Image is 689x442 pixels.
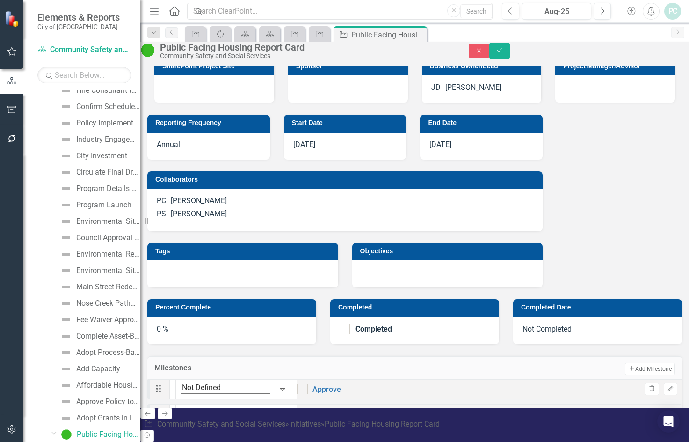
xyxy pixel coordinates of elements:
div: Program Launch [76,201,131,209]
img: Not Defined [60,314,72,325]
a: Complete Asset-Based Needs Assessment [58,329,140,344]
a: Nose Creek Pathways/Amenity Spaces [58,296,140,311]
img: Not Defined [60,396,72,407]
input: Search Below... [37,67,131,83]
div: Approve Policy to Subsidize Land [76,398,140,406]
div: Not Defined [182,383,269,393]
a: Public Facing Housing Report Card [58,427,140,442]
div: Adopt Process-Based Incentives [76,348,140,357]
img: Not Defined [60,232,72,243]
div: Program Details Finalized [76,184,140,193]
div: Hire Consultant to Conduct Study [76,86,140,95]
div: Policy Implementation [76,119,140,127]
a: Hire Consultant to Conduct Study [58,83,140,98]
div: PC [157,196,166,206]
div: Annual [147,133,270,160]
div: Fee Waiver Approval [76,316,140,324]
input: Search ClearPoint... [187,3,493,20]
h3: Completed [338,304,494,311]
span: Elements & Reports [37,12,120,23]
img: Not Defined [60,265,72,276]
h3: Completed Date [521,304,677,311]
span: [DATE] [429,140,451,149]
div: Open Intercom Messenger [657,410,680,433]
div: Council Approval of Downtown Initiatives & [PERSON_NAME] [76,234,140,242]
a: Fee Waiver Approval [58,312,140,327]
img: Not Defined [60,85,72,96]
a: Main Street Redesign [58,280,140,295]
div: Community Safety and Social Services [160,52,450,59]
h3: Percent Complete [155,304,312,311]
div: [PERSON_NAME] [171,209,227,220]
div: Public Facing Housing Report Card [77,430,140,439]
div: Public Facing Housing Report Card [351,29,425,41]
img: Not Defined [60,281,72,293]
span: Search [466,7,486,15]
a: City Investment [58,148,127,163]
a: Approve Policy to Subsidize Land [58,394,140,409]
img: Not Defined [60,134,72,145]
img: Not Defined [60,118,72,129]
h3: SharePoint Project Site [162,63,269,70]
a: Industry Engagement [58,132,140,147]
small: City of [GEOGRAPHIC_DATA] [37,23,120,30]
a: Confirm Schedule of Meaningful Incentives [58,99,140,114]
img: ClearPoint Strategy [5,10,21,27]
a: Program Launch [58,198,131,213]
a: Add Capacity [58,361,120,376]
img: Approved (Not Started) [61,429,72,440]
h3: Objectives [360,248,538,255]
a: Policy Implementation [58,116,140,131]
img: Not Defined [60,199,72,211]
img: Not Defined [60,216,72,227]
div: City Investment [76,152,127,160]
a: Program Details Finalized [58,181,140,196]
h3: Start Date [292,119,402,126]
h3: Collaborators [155,176,538,183]
a: Circulate Final Draft of Downtown Program [58,165,140,180]
h3: Project Manager/Advisor [563,63,670,70]
div: Circulate Final Draft of Downtown Program [76,168,140,177]
img: Not Defined [60,363,72,375]
img: Not Defined [60,331,72,342]
img: Not Defined [60,183,72,194]
a: Community Safety and Social Services [157,420,285,428]
h3: Business Owner/Lead [430,63,537,70]
a: Adopt Grants in Lieu of Taxes Policy [58,411,140,426]
div: Nose Creek Pathways/Amenity Spaces [76,299,140,308]
a: Environmental Remediation Work [58,247,140,262]
img: Not Defined [60,167,72,178]
a: Adopt Process-Based Incentives [58,345,140,360]
img: Not Defined [60,150,72,162]
h3: Tags [155,248,334,255]
div: Complete Asset-Based Needs Assessment [76,332,140,340]
a: Community Safety and Social Services [37,44,131,55]
h3: Reporting Frequency [155,119,265,126]
span: [DATE] [293,140,315,149]
button: PC [664,3,681,20]
div: PS [157,209,166,220]
img: Not Defined [60,347,72,358]
img: Approved (Not Started) [140,43,155,58]
div: Adopt Grants in Lieu of Taxes Policy [76,414,140,422]
div: Add Capacity [76,365,120,373]
button: Search [460,4,493,19]
img: Not Defined [60,298,72,309]
div: Environmental Site Assessments [76,266,140,275]
img: Not Defined [60,380,72,391]
h3: Milestones [154,364,375,372]
a: Council Approval of Downtown Initiatives & [PERSON_NAME] [58,230,140,245]
div: JD [431,82,441,93]
a: Approve [312,385,341,394]
img: Not Defined [60,101,72,112]
a: Initiatives [289,420,321,428]
div: Aug-25 [525,6,587,17]
div: Not Completed [513,317,682,344]
img: Not Defined [60,249,72,260]
div: Main Street Redesign [76,283,140,291]
h3: End Date [428,119,538,126]
button: Add Milestone [625,363,675,375]
div: Public Facing Housing Report Card [160,42,450,52]
h3: Sponsor [296,63,403,70]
